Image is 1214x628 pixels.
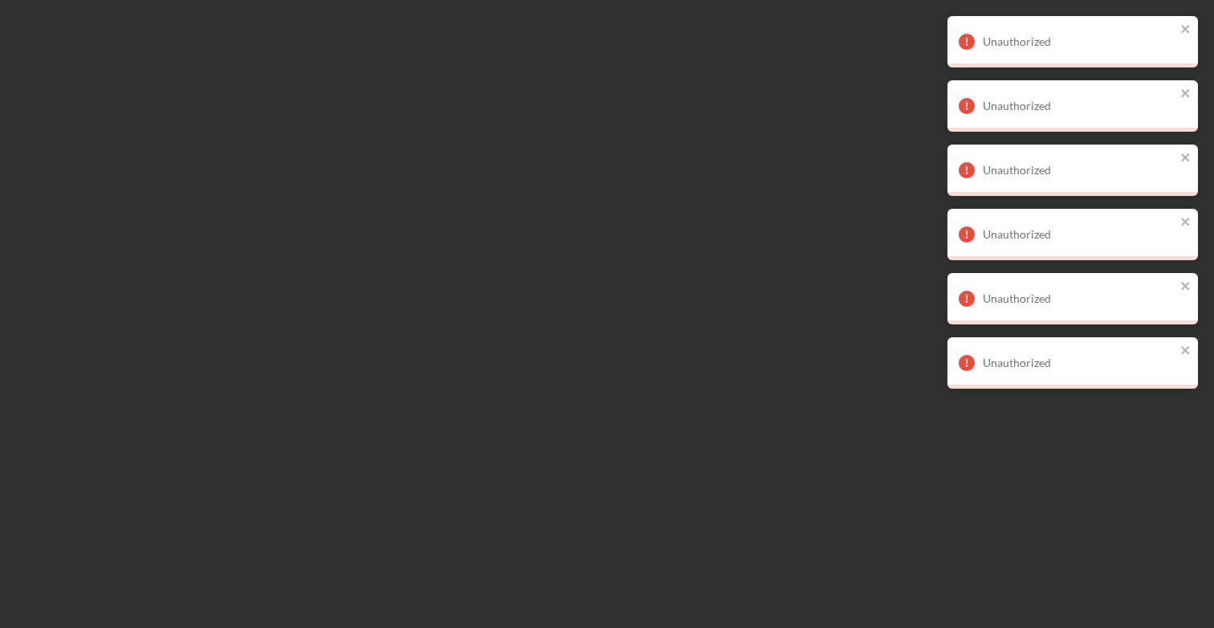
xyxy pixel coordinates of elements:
[1180,151,1192,166] button: close
[1180,279,1192,295] button: close
[1180,87,1192,102] button: close
[983,357,1175,369] div: Unauthorized
[1180,344,1192,359] button: close
[983,164,1175,177] div: Unauthorized
[1180,22,1192,38] button: close
[1180,215,1192,230] button: close
[983,35,1175,48] div: Unauthorized
[983,292,1175,305] div: Unauthorized
[983,100,1175,112] div: Unauthorized
[983,228,1175,241] div: Unauthorized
